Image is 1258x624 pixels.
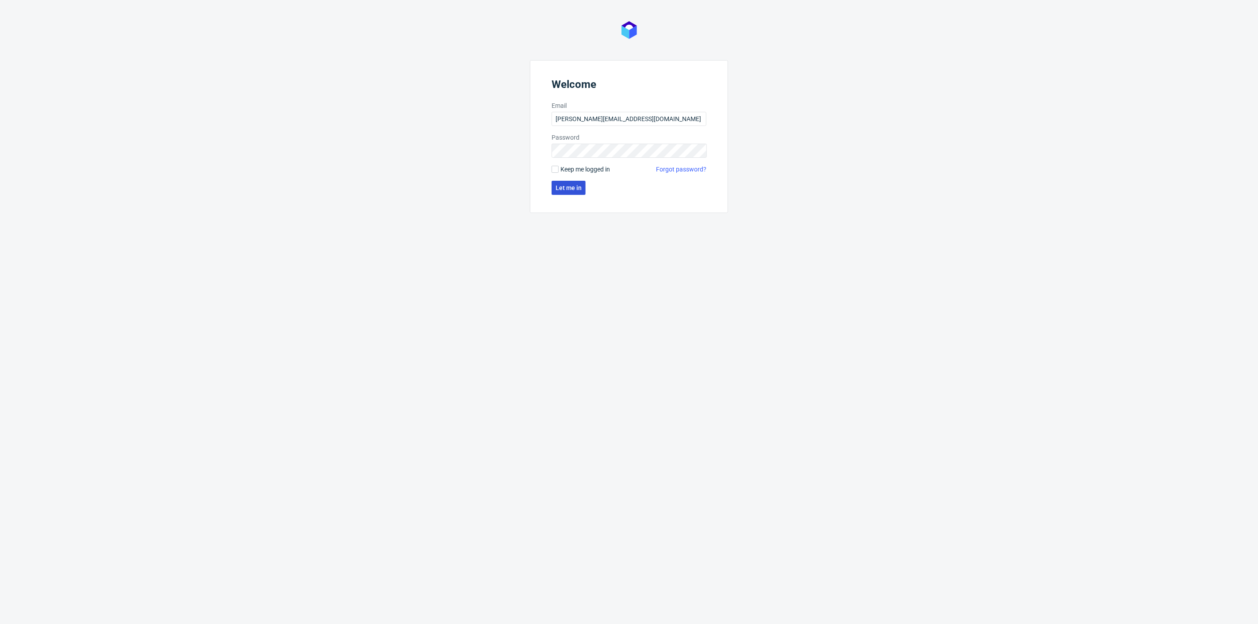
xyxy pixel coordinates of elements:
input: you@youremail.com [552,112,706,126]
span: Let me in [556,185,582,191]
a: Forgot password? [656,165,706,174]
label: Password [552,133,706,142]
span: Keep me logged in [560,165,610,174]
header: Welcome [552,78,706,94]
button: Let me in [552,181,586,195]
label: Email [552,101,706,110]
